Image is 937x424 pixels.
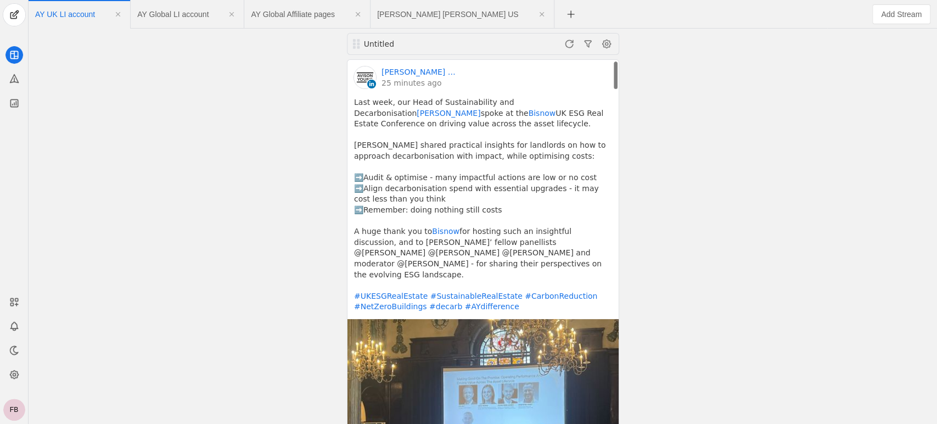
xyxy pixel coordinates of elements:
[528,109,556,118] a: Bisnow
[525,292,597,300] a: #CarbonReduction
[377,10,519,18] span: Click to edit name
[881,9,922,20] span: Add Stream
[3,399,25,421] button: FB
[222,4,242,24] app-icon-button: Close Tab
[251,10,335,18] span: Click to edit name
[35,10,95,18] span: Click to edit name
[561,9,581,18] app-icon-button: New Tab
[432,227,459,236] a: Bisnow
[430,292,522,300] a: #SustainableRealEstate
[429,302,462,311] a: #decarb
[464,302,519,311] a: #AYdifference
[381,66,458,77] a: [PERSON_NAME] [PERSON_NAME] │[GEOGRAPHIC_DATA]
[354,66,376,88] img: cache
[354,292,428,300] a: #UKESGRealEstate
[354,302,427,311] a: #NetZeroBuildings
[108,4,128,24] app-icon-button: Close Tab
[417,109,480,118] a: [PERSON_NAME]
[137,10,209,18] span: Click to edit name
[532,4,552,24] app-icon-button: Close Tab
[381,77,458,88] a: 25 minutes ago
[364,38,495,49] div: Untitled
[872,4,930,24] button: Add Stream
[348,4,368,24] app-icon-button: Close Tab
[354,97,612,313] pre: Last week, our Head of Sustainability and Decarbonisation spoke at the UK ESG Real Estate Confere...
